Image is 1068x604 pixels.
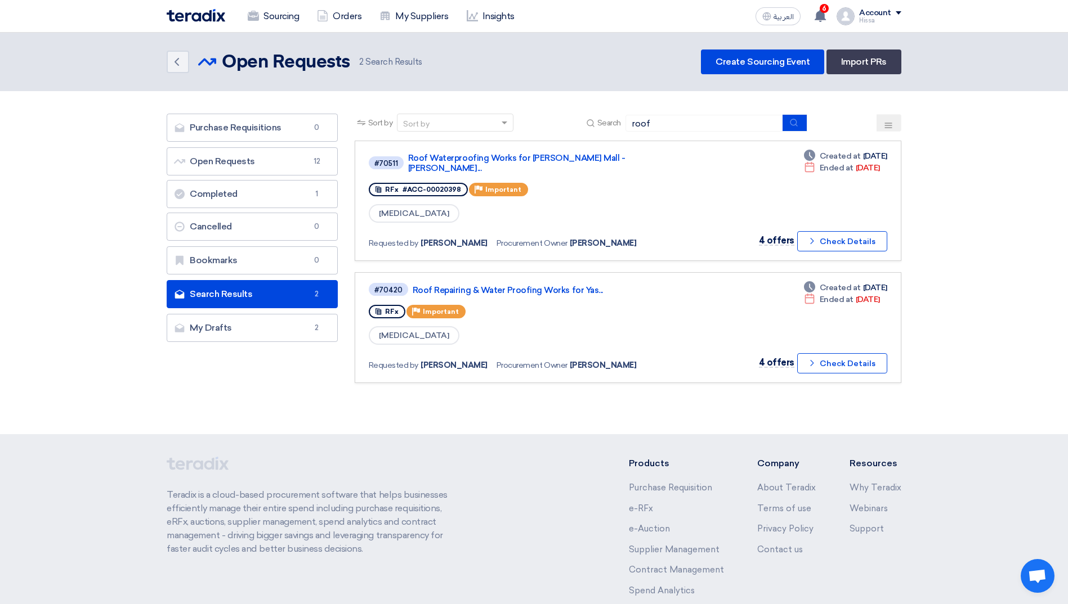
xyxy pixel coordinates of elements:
[413,285,694,295] a: Roof Repairing & Water Proofing Works for Yas...
[374,286,403,294] div: #70420
[167,114,338,142] a: Purchase Requisitions0
[820,282,861,294] span: Created at
[167,488,461,556] p: Teradix is a cloud-based procurement software that helps businesses efficiently manage their enti...
[167,280,338,308] a: Search Results2
[625,115,783,132] input: Search by title or reference number
[797,353,887,373] button: Check Details
[497,237,567,249] span: Procurement Owner
[804,150,887,162] div: [DATE]
[570,359,637,371] span: [PERSON_NAME]
[359,57,364,67] span: 2
[310,156,324,167] span: 12
[423,308,459,315] span: Important
[629,565,724,575] a: Contract Management
[820,4,829,13] span: 6
[239,4,308,29] a: Sourcing
[368,117,393,129] span: Sort by
[570,237,637,249] span: [PERSON_NAME]
[859,8,891,18] div: Account
[759,235,794,246] span: 4 offers
[370,4,457,29] a: My Suppliers
[167,9,225,22] img: Teradix logo
[310,322,324,333] span: 2
[403,118,430,130] div: Sort by
[308,4,370,29] a: Orders
[485,186,521,193] span: Important
[310,289,324,300] span: 2
[421,359,488,371] span: [PERSON_NAME]
[408,153,690,173] a: Roof Waterproofing Works for [PERSON_NAME] Mall - [PERSON_NAME]...
[757,503,811,513] a: Terms of use
[774,13,794,21] span: العربية
[629,585,695,596] a: Spend Analytics
[629,544,720,555] a: Supplier Management
[850,524,884,534] a: Support
[757,483,816,493] a: About Teradix
[369,326,459,345] span: [MEDICAL_DATA]
[458,4,524,29] a: Insights
[804,162,880,174] div: [DATE]
[850,483,901,493] a: Why Teradix
[310,122,324,133] span: 0
[403,186,461,193] span: #ACC-00020398
[759,357,794,368] span: 4 offers
[804,294,880,305] div: [DATE]
[369,359,418,371] span: Requested by
[756,7,801,25] button: العربية
[310,221,324,232] span: 0
[369,204,459,223] span: [MEDICAL_DATA]
[850,457,901,470] li: Resources
[701,49,824,74] a: Create Sourcing Event
[310,255,324,266] span: 0
[757,544,803,555] a: Contact us
[421,237,488,249] span: [PERSON_NAME]
[222,51,350,74] h2: Open Requests
[826,49,901,74] a: Import PRs
[820,294,853,305] span: Ended at
[629,503,653,513] a: e-RFx
[757,457,816,470] li: Company
[804,282,887,294] div: [DATE]
[820,150,861,162] span: Created at
[629,524,670,534] a: e-Auction
[167,213,338,241] a: Cancelled0
[837,7,855,25] img: profile_test.png
[167,147,338,175] a: Open Requests12
[1021,559,1054,593] div: Open chat
[310,188,324,200] span: 1
[385,186,399,193] span: RFx
[369,237,418,249] span: Requested by
[167,314,338,342] a: My Drafts2
[167,180,338,208] a: Completed1
[629,483,712,493] a: Purchase Requisition
[797,231,887,251] button: Check Details
[757,524,814,534] a: Privacy Policy
[359,56,422,69] span: Search Results
[820,162,853,174] span: Ended at
[497,359,567,371] span: Procurement Owner
[859,17,901,24] div: Hissa
[597,117,621,129] span: Search
[167,246,338,274] a: Bookmarks0
[629,457,724,470] li: Products
[850,503,888,513] a: Webinars
[374,160,398,167] div: #70511
[385,308,399,315] span: RFx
